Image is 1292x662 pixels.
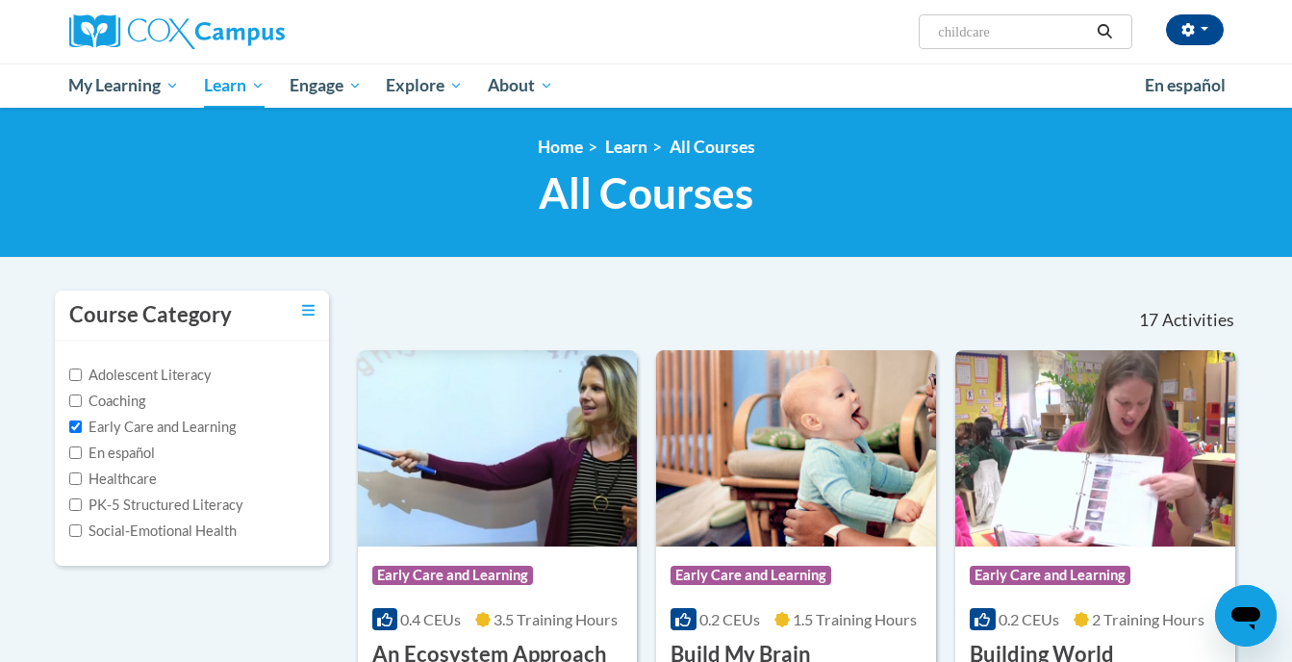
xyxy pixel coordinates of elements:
a: My Learning [57,64,192,108]
label: Early Care and Learning [69,417,236,438]
span: Early Care and Learning [372,566,533,585]
span: 0.2 CEUs [699,610,760,628]
span: 0.4 CEUs [400,610,461,628]
button: Search [1090,20,1119,43]
span: En español [1145,75,1226,95]
span: 0.2 CEUs [999,610,1059,628]
iframe: Button to launch messaging window [1215,585,1277,647]
input: Checkbox for Options [69,420,82,433]
span: Early Care and Learning [671,566,831,585]
label: Healthcare [69,469,157,490]
a: Learn [605,137,647,157]
input: Search Courses [936,20,1090,43]
input: Checkbox for Options [69,369,82,381]
a: Cox Campus [69,14,435,49]
a: Home [538,137,583,157]
input: Checkbox for Options [69,524,82,537]
span: Early Care and Learning [970,566,1130,585]
span: Engage [290,74,362,97]
span: 2 Training Hours [1092,610,1204,628]
input: Checkbox for Options [69,395,82,407]
img: Course Logo [358,350,638,547]
a: Learn [191,64,277,108]
img: Course Logo [955,350,1235,547]
a: Engage [277,64,374,108]
span: Learn [204,74,265,97]
a: En español [1132,65,1238,106]
img: Cox Campus [69,14,285,49]
label: PK-5 Structured Literacy [69,495,243,516]
button: Account Settings [1166,14,1224,45]
label: Coaching [69,391,145,412]
span: 3.5 Training Hours [494,610,618,628]
span: 17 [1139,310,1158,331]
span: About [488,74,553,97]
span: Explore [386,74,463,97]
label: Social-Emotional Health [69,521,237,542]
a: Toggle collapse [302,300,315,321]
label: En español [69,443,155,464]
div: Main menu [40,64,1253,108]
input: Checkbox for Options [69,498,82,511]
span: 1.5 Training Hours [793,610,917,628]
span: Activities [1162,310,1234,331]
span: My Learning [68,74,179,97]
a: About [475,64,566,108]
a: Explore [373,64,475,108]
h3: Course Category [69,300,232,330]
a: All Courses [670,137,755,157]
img: Course Logo [656,350,936,547]
label: Adolescent Literacy [69,365,212,386]
input: Checkbox for Options [69,446,82,459]
span: All Courses [539,167,753,218]
input: Checkbox for Options [69,472,82,485]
